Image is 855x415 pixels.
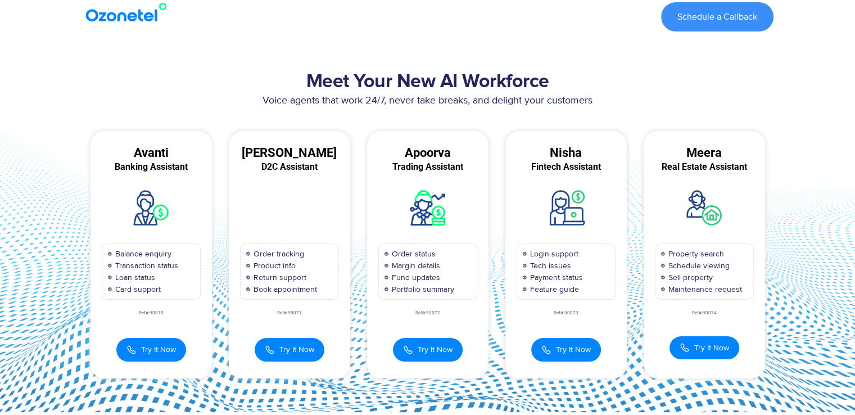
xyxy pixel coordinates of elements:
div: [PERSON_NAME] [229,148,350,158]
div: Apoorva [367,148,488,158]
h2: Meet Your New AI Workforce [82,71,773,93]
span: Order status [389,248,436,260]
span: Product info [251,260,296,272]
span: Try It Now [694,342,729,354]
button: Try It Now [669,336,739,359]
button: Try It Now [255,338,324,362]
span: Order tracking [251,248,304,260]
img: Call Icon [126,344,137,356]
span: Property search [666,248,724,260]
span: Schedule a Callback [677,12,757,21]
button: Try It Now [116,338,186,362]
span: Loan status [112,272,155,283]
span: Try It Now [556,344,591,355]
span: Feature guide [527,283,579,295]
div: Ref#:90071 [229,311,350,315]
div: Fintech Assistant [505,162,627,172]
div: D2C Assistant [229,162,350,172]
div: Real Estate Assistant [644,162,765,172]
span: Try It Now [279,344,314,355]
span: Book appointment [251,283,317,295]
img: Call Icon [265,344,275,356]
p: Voice agents that work 24/7, never take breaks, and delight your customers [82,93,773,109]
span: Sell property [666,272,713,283]
img: Call Icon [680,342,690,353]
button: Try It Now [393,338,463,362]
span: Balance enquiry [112,248,171,260]
div: Ref#:90074 [644,311,765,315]
span: Transaction status [112,260,178,272]
div: Trading Assistant [367,162,488,172]
span: Tech issues [527,260,571,272]
span: Payment status [527,272,583,283]
span: Try It Now [418,344,453,355]
span: Schedule viewing [666,260,730,272]
button: Try It Now [531,338,601,362]
div: Ref#:90073 [505,311,627,315]
div: Ref#:90070 [91,311,212,315]
img: Call Icon [403,344,413,356]
span: Fund updates [389,272,440,283]
img: Call Icon [541,344,551,356]
div: Meera [644,148,765,158]
a: Schedule a Callback [661,2,773,31]
span: Try It Now [141,344,176,355]
span: Card support [112,283,161,295]
span: Maintenance request [666,283,742,295]
span: Return support [251,272,306,283]
div: Banking Assistant [91,162,212,172]
div: Nisha [505,148,627,158]
span: Margin details [389,260,440,272]
span: Login support [527,248,578,260]
div: Ref#:90072 [367,311,488,315]
div: Avanti [91,148,212,158]
span: Portfolio summary [389,283,454,295]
